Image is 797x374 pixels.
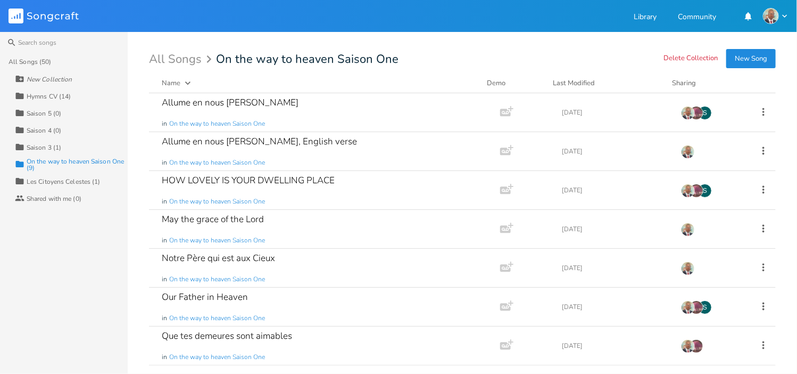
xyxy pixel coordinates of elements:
[169,197,265,206] span: On the way to heaven Saison One
[27,196,81,202] div: Shared with me (0)
[169,119,265,128] span: On the way to heaven Saison One
[27,127,61,134] div: Saison 4 (0)
[690,300,703,314] img: leann elephant
[690,106,703,120] img: leann elephant
[216,53,399,65] span: On the way to heaven Saison One
[553,78,659,88] button: Last Modified
[169,236,265,245] span: On the way to heaven Saison One
[162,78,180,88] div: Name
[698,184,712,198] div: songkraft
[149,54,215,64] div: All Songs
[726,49,776,68] button: New Song
[162,215,264,224] div: May the grace of the Lord
[162,119,167,128] span: in
[678,13,716,22] a: Community
[562,343,668,349] div: [DATE]
[681,184,695,198] img: NODJIBEYE CHERUBIN
[634,13,657,22] a: Library
[169,275,265,284] span: On the way to heaven Saison One
[681,339,695,353] img: NODJIBEYE CHERUBIN
[681,106,695,120] img: NODJIBEYE CHERUBIN
[27,144,61,151] div: Saison 3 (1)
[162,292,248,302] div: Our Father in Heaven
[27,158,128,171] div: On the way to heaven Saison One (9)
[562,187,668,193] div: [DATE]
[562,226,668,232] div: [DATE]
[487,78,540,88] div: Demo
[663,54,718,63] button: Delete Collection
[681,223,695,237] img: NODJIBEYE CHERUBIN
[698,300,712,314] div: songkraft
[27,178,101,185] div: Les Citoyens Celestes (1)
[681,145,695,159] img: NODJIBEYE CHERUBIN
[681,300,695,314] img: NODJIBEYE CHERUBIN
[162,254,275,263] div: Notre Père qui est aux Cieux
[162,331,292,340] div: Que tes demeures sont aimables
[162,137,357,146] div: Allume en nous [PERSON_NAME], English verse
[553,78,595,88] div: Last Modified
[162,158,167,167] span: in
[169,353,265,362] span: On the way to heaven Saison One
[162,78,474,88] button: Name
[27,110,61,117] div: Saison 5 (0)
[162,176,335,185] div: HOW LOVELY IS YOUR DWELLING PLACE
[681,262,695,275] img: NODJIBEYE CHERUBIN
[9,59,51,65] div: All Songs (50)
[162,236,167,245] span: in
[169,314,265,323] span: On the way to heaven Saison One
[27,93,71,100] div: Hymns CV (14)
[763,8,779,24] img: NODJIBEYE CHERUBIN
[672,78,736,88] div: Sharing
[27,76,72,83] div: New Collection
[162,197,167,206] span: in
[162,314,167,323] span: in
[562,109,668,116] div: [DATE]
[698,106,712,120] div: songkraft
[162,275,167,284] span: in
[162,353,167,362] span: in
[162,98,298,107] div: Allume en nous [PERSON_NAME]
[690,184,703,198] img: leann elephant
[169,158,265,167] span: On the way to heaven Saison One
[690,339,703,353] img: leann elephant
[562,304,668,310] div: [DATE]
[562,265,668,271] div: [DATE]
[562,148,668,155] div: [DATE]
